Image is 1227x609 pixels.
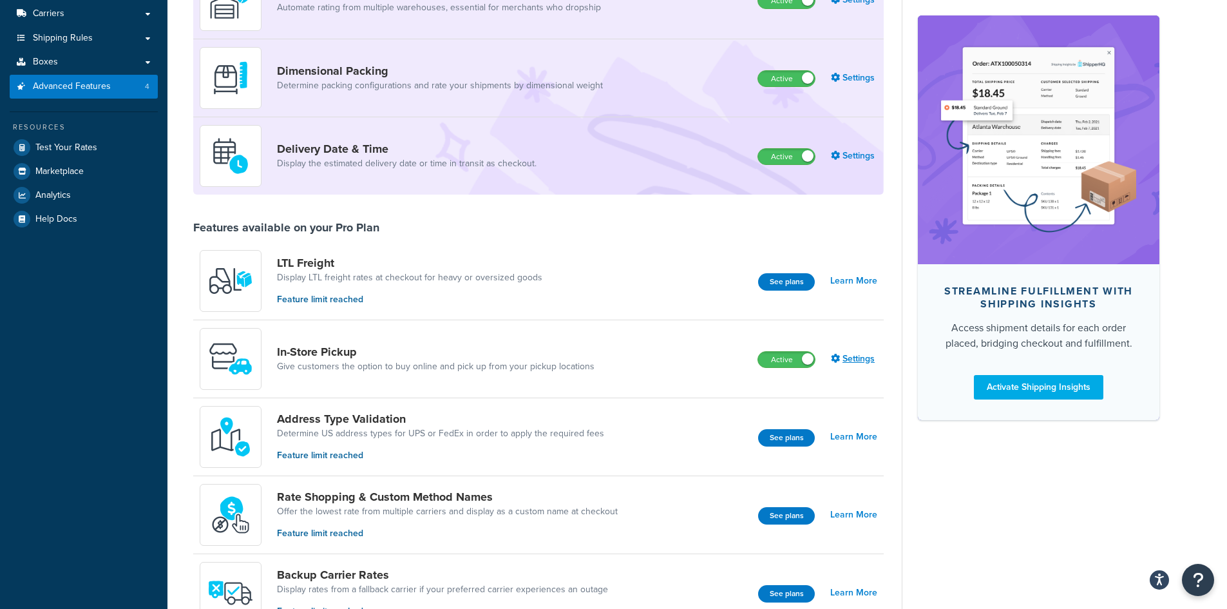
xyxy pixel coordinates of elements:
img: feature-image-si-e24932ea9b9fcd0ff835db86be1ff8d589347e8876e1638d903ea230a36726be.png [937,35,1140,245]
a: Offer the lowest rate from multiple carriers and display as a custom name at checkout [277,505,618,518]
button: See plans [758,273,815,291]
a: Learn More [830,506,877,524]
img: gfkeb5ejjkALwAAAABJRU5ErkJggg== [208,133,253,179]
img: DTVBYsAAAAAASUVORK5CYII= [208,55,253,101]
a: Rate Shopping & Custom Method Names [277,490,618,504]
div: Resources [10,122,158,133]
a: In-Store Pickup [277,345,594,359]
a: Automate rating from multiple warehouses, essential for merchants who dropship [277,1,601,14]
a: Backup Carrier Rates [277,568,608,582]
a: Settings [831,69,877,87]
a: Give customers the option to buy online and pick up from your pickup locations [277,360,594,373]
a: Dimensional Packing [277,64,603,78]
a: Address Type Validation [277,412,604,426]
a: Help Docs [10,208,158,231]
span: Boxes [33,57,58,68]
a: LTL Freight [277,256,542,270]
a: Delivery Date & Time [277,142,537,156]
label: Active [758,149,815,164]
button: See plans [758,507,815,525]
label: Active [758,352,815,367]
p: Feature limit reached [277,293,542,307]
a: Settings [831,350,877,368]
div: Features available on your Pro Plan [193,220,379,235]
a: Shipping Rules [10,26,158,50]
a: Boxes [10,50,158,74]
span: Carriers [33,8,64,19]
span: Help Docs [35,214,77,225]
img: kIG8fy0lQAAAABJRU5ErkJggg== [208,414,253,459]
span: Shipping Rules [33,33,93,44]
a: Activate Shipping Insights [974,375,1103,400]
li: Advanced Features [10,75,158,99]
a: Learn More [830,428,877,446]
img: wfgcfpwTIucLEAAAAASUVORK5CYII= [208,336,253,382]
span: Marketplace [35,166,84,177]
p: Feature limit reached [277,527,618,541]
a: Carriers [10,2,158,26]
a: Display LTL freight rates at checkout for heavy or oversized goods [277,271,542,284]
button: See plans [758,585,815,603]
a: Determine packing configurations and rate your shipments by dimensional weight [277,79,603,92]
a: Settings [831,147,877,165]
a: Test Your Rates [10,136,158,159]
a: Marketplace [10,160,158,183]
span: Test Your Rates [35,142,97,153]
a: Advanced Features4 [10,75,158,99]
p: Feature limit reached [277,449,604,463]
img: y79ZsPf0fXUFUhFXDzUgf+ktZg5F2+ohG75+v3d2s1D9TjoU8PiyCIluIjV41seZevKCRuEjTPPOKHJsQcmKCXGdfprl3L4q7... [208,258,253,304]
a: Display rates from a fallback carrier if your preferred carrier experiences an outage [277,583,608,596]
a: Learn More [830,584,877,602]
a: Analytics [10,184,158,207]
div: Access shipment details for each order placed, bridging checkout and fulfillment. [938,320,1139,351]
a: Learn More [830,272,877,290]
span: Analytics [35,190,71,201]
button: Open Resource Center [1182,564,1214,596]
button: See plans [758,429,815,447]
img: icon-duo-feat-rate-shopping-ecdd8bed.png [208,492,253,537]
a: Determine US address types for UPS or FedEx in order to apply the required fees [277,427,604,440]
a: Display the estimated delivery date or time in transit as checkout. [277,157,537,170]
span: 4 [145,81,149,92]
label: Active [758,71,815,86]
span: Advanced Features [33,81,111,92]
div: Streamline Fulfillment with Shipping Insights [938,285,1139,311]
